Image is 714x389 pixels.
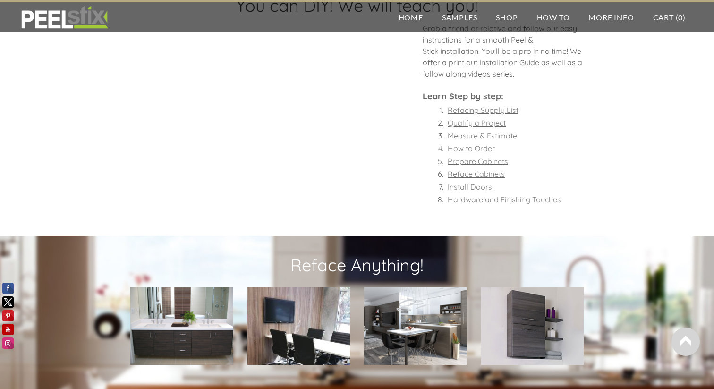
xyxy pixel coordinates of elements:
a: Home [389,2,433,32]
a: Prepare Cabinets [448,156,508,166]
a: More Info [579,2,643,32]
span: Grab a friend or relative and follow our easy instructions for a smooth Peel & Stick installation... [423,24,582,101]
img: Picture [364,287,467,365]
a: Reface Cabinets [448,169,505,179]
a: Samples [433,2,487,32]
a: Measure & Estimate [448,131,517,140]
a: Hardware and Finishing Touches [448,195,561,204]
font: Learn Step by step: [423,91,503,102]
font: Reface Anything! [290,254,424,276]
a: Install Doors [448,182,492,191]
a: Refacing Supply List [448,105,518,115]
a: How to Order [448,144,495,153]
img: Picture [130,287,233,365]
img: Picture [247,287,350,365]
img: REFACE SUPPLIES [19,6,110,29]
a: Qualify a Project [448,118,506,128]
img: Picture [481,287,584,365]
a: Cart (0) [644,2,695,32]
a: How To [527,2,579,32]
span: 0 [678,13,683,22]
a: Shop [486,2,527,32]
